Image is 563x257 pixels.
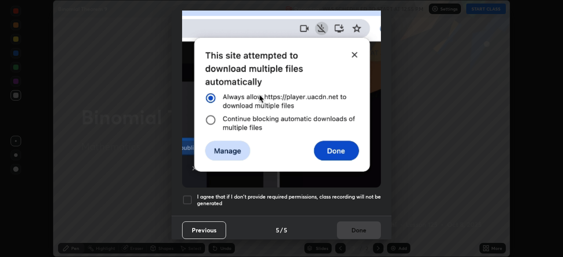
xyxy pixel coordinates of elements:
[276,225,279,235] h4: 5
[280,225,283,235] h4: /
[284,225,287,235] h4: 5
[182,221,226,239] button: Previous
[197,193,381,207] h5: I agree that if I don't provide required permissions, class recording will not be generated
